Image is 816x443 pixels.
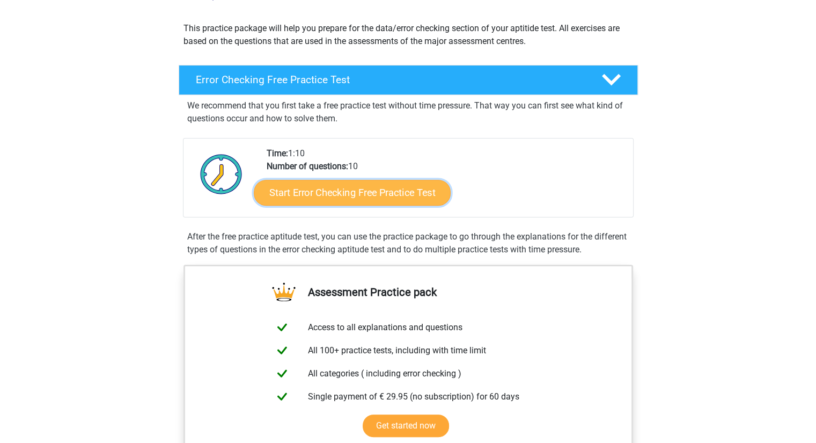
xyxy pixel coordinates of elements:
[267,161,348,171] b: Number of questions:
[174,65,642,95] a: Error Checking Free Practice Test
[183,22,633,48] p: This practice package will help you prepare for the data/error checking section of your aptitide ...
[183,230,634,256] div: After the free practice aptitude test, you can use the practice package to go through the explana...
[267,148,288,158] b: Time:
[259,147,633,217] div: 1:10 10
[363,415,449,437] a: Get started now
[254,180,451,206] a: Start Error Checking Free Practice Test
[187,99,629,125] p: We recommend that you first take a free practice test without time pressure. That way you can fir...
[196,74,584,86] h4: Error Checking Free Practice Test
[194,147,248,201] img: Clock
